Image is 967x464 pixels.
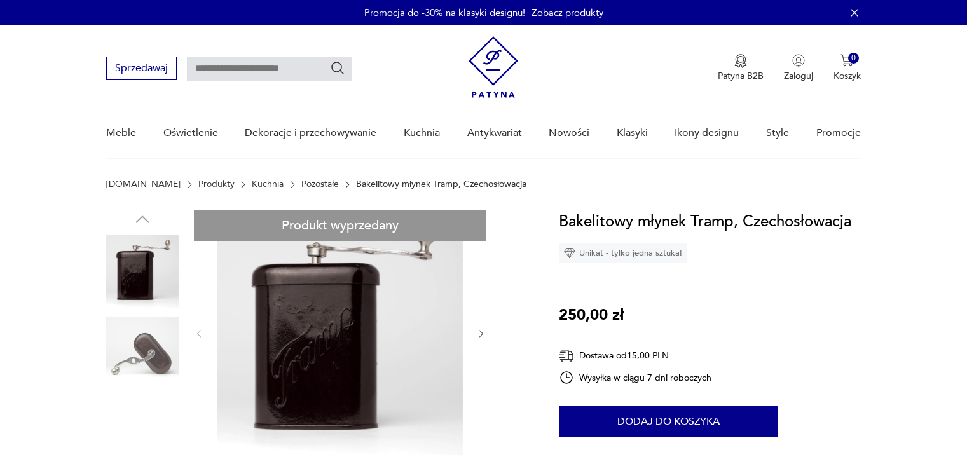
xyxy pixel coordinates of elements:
div: Wysyłka w ciągu 7 dni roboczych [559,370,711,385]
img: Ikona diamentu [564,247,575,259]
a: Kuchnia [404,109,440,158]
button: 0Koszyk [833,54,861,82]
p: Bakelitowy młynek Tramp, Czechosłowacja [356,179,526,189]
p: 250,00 zł [559,303,624,327]
img: Patyna - sklep z meblami i dekoracjami vintage [469,36,518,98]
p: Zaloguj [784,70,813,82]
img: Ikona medalu [734,54,747,68]
a: Promocje [816,109,861,158]
div: 0 [848,53,859,64]
p: Promocja do -30% na klasyki designu! [364,6,525,19]
a: Zobacz produkty [532,6,603,19]
button: Szukaj [330,60,345,76]
a: Kuchnia [252,179,284,189]
a: Pozostałe [301,179,339,189]
a: Ikona medaluPatyna B2B [718,54,764,82]
p: Koszyk [833,70,861,82]
a: Ikony designu [675,109,739,158]
a: Style [766,109,789,158]
a: Oświetlenie [163,109,218,158]
img: Ikonka użytkownika [792,54,805,67]
a: Sprzedawaj [106,65,177,74]
img: Zdjęcie produktu Bakelitowy młynek Tramp, Czechosłowacja [106,235,179,308]
img: Ikona koszyka [840,54,853,67]
div: Unikat - tylko jedna sztuka! [559,243,687,263]
img: Ikona dostawy [559,348,574,364]
h1: Bakelitowy młynek Tramp, Czechosłowacja [559,210,851,234]
img: Zdjęcie produktu Bakelitowy młynek Tramp, Czechosłowacja [217,210,463,455]
img: Zdjęcie produktu Bakelitowy młynek Tramp, Czechosłowacja [106,317,179,389]
a: Klasyki [617,109,648,158]
p: Patyna B2B [718,70,764,82]
a: Produkty [198,179,235,189]
a: Meble [106,109,136,158]
button: Sprzedawaj [106,57,177,80]
div: Produkt wyprzedany [194,210,486,241]
button: Dodaj do koszyka [559,406,778,437]
a: Nowości [549,109,589,158]
a: Antykwariat [467,109,522,158]
button: Zaloguj [784,54,813,82]
button: Patyna B2B [718,54,764,82]
div: Dostawa od 15,00 PLN [559,348,711,364]
a: Dekoracje i przechowywanie [245,109,376,158]
a: [DOMAIN_NAME] [106,179,181,189]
